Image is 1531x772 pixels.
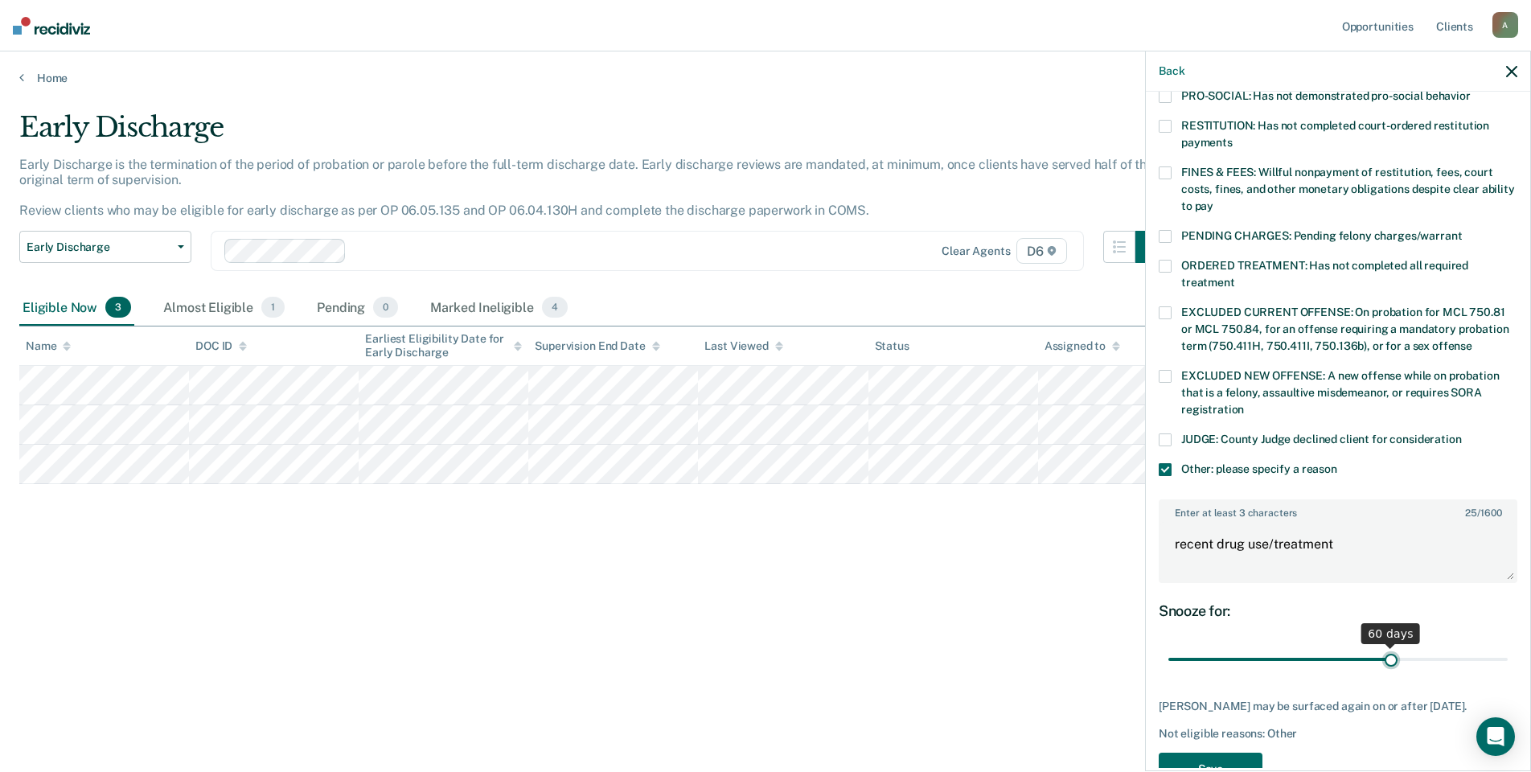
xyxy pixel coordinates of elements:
[1181,89,1471,102] span: PRO-SOCIAL: Has not demonstrated pro-social behavior
[1181,462,1337,475] span: Other: please specify a reason
[365,332,522,359] div: Earliest Eligibility Date for Early Discharge
[1465,507,1477,519] span: 25
[19,111,1168,157] div: Early Discharge
[19,290,134,326] div: Eligible Now
[1492,12,1518,38] div: A
[1181,119,1489,149] span: RESTITUTION: Has not completed court-ordered restitution payments
[535,339,659,353] div: Supervision End Date
[373,297,398,318] span: 0
[427,290,571,326] div: Marked Ineligible
[704,339,782,353] div: Last Viewed
[542,297,568,318] span: 4
[1160,501,1516,519] label: Enter at least 3 characters
[1181,259,1468,289] span: ORDERED TREATMENT: Has not completed all required treatment
[942,244,1010,258] div: Clear agents
[1016,238,1067,264] span: D6
[1159,64,1184,78] button: Back
[1045,339,1120,353] div: Assigned to
[13,17,90,35] img: Recidiviz
[1361,623,1420,644] div: 60 days
[1159,700,1517,713] div: [PERSON_NAME] may be surfaced again on or after [DATE].
[1160,522,1516,581] textarea: recent drug use/treatment
[1181,433,1462,446] span: JUDGE: County Judge declined client for consideration
[1181,166,1515,212] span: FINES & FEES: Willful nonpayment of restitution, fees, court costs, fines, and other monetary obl...
[19,71,1512,85] a: Home
[1465,507,1501,519] span: / 1600
[1181,306,1508,352] span: EXCLUDED CURRENT OFFENSE: On probation for MCL 750.81 or MCL 750.84, for an offense requiring a m...
[27,240,171,254] span: Early Discharge
[875,339,909,353] div: Status
[1476,717,1515,756] div: Open Intercom Messenger
[1159,602,1517,620] div: Snooze for:
[314,290,401,326] div: Pending
[1181,229,1462,242] span: PENDING CHARGES: Pending felony charges/warrant
[105,297,131,318] span: 3
[195,339,247,353] div: DOC ID
[1159,727,1517,741] div: Not eligible reasons: Other
[19,157,1161,219] p: Early Discharge is the termination of the period of probation or parole before the full-term disc...
[261,297,285,318] span: 1
[26,339,71,353] div: Name
[1181,369,1499,416] span: EXCLUDED NEW OFFENSE: A new offense while on probation that is a felony, assaultive misdemeanor, ...
[160,290,288,326] div: Almost Eligible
